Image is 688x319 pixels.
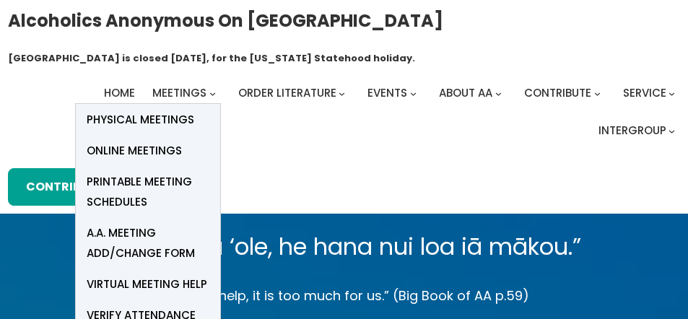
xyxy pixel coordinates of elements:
a: Online Meetings [76,135,220,166]
p: “Without help, it is too much for us.” (Big Book of AA p.59) [35,284,654,307]
button: Service submenu [669,90,675,97]
a: Contribute [524,83,591,103]
span: Meetings [152,85,206,100]
a: Physical Meetings [76,104,220,135]
a: About AA [439,83,492,103]
span: Virtual Meeting Help [87,274,207,294]
h1: [GEOGRAPHIC_DATA] is closed [DATE], for the [US_STATE] Statehood holiday. [8,51,415,66]
a: Virtual Meeting Help [76,268,220,300]
a: Alcoholics Anonymous on [GEOGRAPHIC_DATA] [8,5,443,36]
a: Intergroup [598,121,666,141]
span: Service [623,85,666,100]
span: About AA [439,85,492,100]
a: Printable Meeting Schedules [76,166,220,217]
nav: Intergroup [8,83,681,141]
span: Intergroup [598,123,666,138]
a: Contribute [8,168,122,206]
span: A.A. Meeting Add/Change Form [87,223,209,263]
a: Events [367,83,407,103]
a: Meetings [152,83,206,103]
button: About AA submenu [495,90,502,97]
button: Events submenu [410,90,417,97]
button: Contribute submenu [594,90,601,97]
p: “Me kōkua ‘ole, he hana nui loa iā mākou.” [35,227,654,267]
span: Order Literature [238,85,336,100]
span: Home [104,85,135,100]
span: Contribute [524,85,591,100]
span: Events [367,85,407,100]
a: A.A. Meeting Add/Change Form [76,217,220,268]
a: Home [104,83,135,103]
span: Printable Meeting Schedules [87,172,209,212]
button: Intergroup submenu [669,128,675,134]
button: Meetings submenu [209,90,216,97]
span: Physical Meetings [87,110,194,130]
button: Order Literature submenu [339,90,345,97]
a: Service [623,83,666,103]
span: Online Meetings [87,141,182,161]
